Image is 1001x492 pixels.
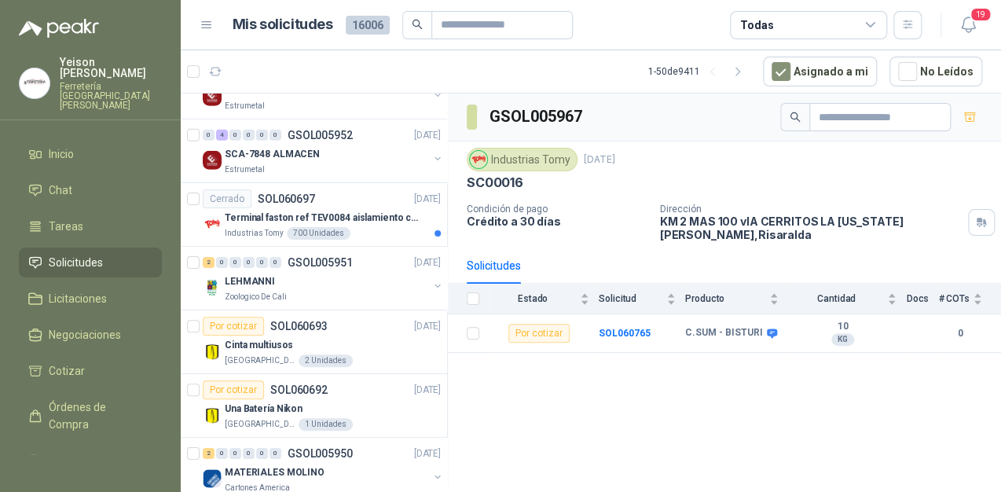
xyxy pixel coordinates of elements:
[60,57,162,79] p: Yeison [PERSON_NAME]
[19,356,162,386] a: Cotizar
[299,418,353,431] div: 1 Unidades
[790,112,801,123] span: search
[233,13,333,36] h1: Mis solicitudes
[269,130,281,141] div: 0
[216,257,228,268] div: 0
[599,284,685,314] th: Solicitud
[412,19,423,30] span: search
[19,175,162,205] a: Chat
[414,446,441,461] p: [DATE]
[889,57,982,86] button: No Leídos
[906,284,938,314] th: Docs
[270,321,328,332] p: SOL060693
[49,182,72,199] span: Chat
[19,139,162,169] a: Inicio
[203,448,214,459] div: 2
[225,147,320,162] p: SCA-7848 ALMACEN
[414,192,441,207] p: [DATE]
[60,82,162,110] p: Ferretería [GEOGRAPHIC_DATA][PERSON_NAME]
[19,392,162,439] a: Órdenes de Compra
[467,257,521,274] div: Solicitudes
[49,254,103,271] span: Solicitudes
[599,293,663,304] span: Solicitud
[938,284,1001,314] th: # COTs
[258,193,315,204] p: SOL060697
[225,354,295,367] p: [GEOGRAPHIC_DATA]
[788,321,896,333] b: 10
[467,215,647,228] p: Crédito a 30 días
[256,257,268,268] div: 0
[225,163,265,176] p: Estrumetal
[269,257,281,268] div: 0
[19,284,162,314] a: Licitaciones
[19,320,162,350] a: Negociaciones
[19,19,99,38] img: Logo peakr
[229,448,241,459] div: 0
[49,145,74,163] span: Inicio
[203,130,214,141] div: 0
[599,328,651,339] a: SOL060765
[203,380,264,399] div: Por cotizar
[203,87,222,106] img: Company Logo
[243,448,255,459] div: 0
[489,105,585,129] h3: GSOL005967
[225,227,284,240] p: Industrias Tomy
[229,257,241,268] div: 0
[225,274,275,289] p: LEHMANNI
[467,148,577,171] div: Industrias Tomy
[49,290,107,307] span: Licitaciones
[299,354,353,367] div: 2 Unidades
[256,130,268,141] div: 0
[225,291,287,303] p: Zoologico De Cali
[19,248,162,277] a: Solicitudes
[181,310,447,374] a: Por cotizarSOL060693[DATE] Company LogoCinta multiusos[GEOGRAPHIC_DATA]2 Unidades
[203,317,264,336] div: Por cotizar
[788,284,906,314] th: Cantidad
[19,211,162,241] a: Tareas
[288,448,353,459] p: GSOL005950
[660,204,962,215] p: Dirección
[19,446,162,475] a: Remisiones
[489,284,599,314] th: Estado
[414,319,441,334] p: [DATE]
[763,57,877,86] button: Asignado a mi
[216,448,228,459] div: 0
[489,293,577,304] span: Estado
[243,257,255,268] div: 0
[740,17,773,34] div: Todas
[470,151,487,168] img: Company Logo
[467,204,647,215] p: Condición de pago
[346,16,390,35] span: 16006
[203,126,444,176] a: 0 4 0 0 0 0 GSOL005952[DATE] Company LogoSCA-7848 ALMACENEstrumetal
[203,215,222,233] img: Company Logo
[648,59,750,84] div: 1 - 50 de 9411
[203,189,251,208] div: Cerrado
[256,448,268,459] div: 0
[216,130,228,141] div: 4
[938,293,970,304] span: # COTs
[270,384,328,395] p: SOL060692
[49,218,83,235] span: Tareas
[269,448,281,459] div: 0
[225,418,295,431] p: [GEOGRAPHIC_DATA]
[203,469,222,488] img: Company Logo
[508,324,570,343] div: Por cotizar
[660,215,962,241] p: KM 2 MAS 100 vIA CERRITOS LA [US_STATE] [PERSON_NAME] , Risaralda
[288,257,353,268] p: GSOL005951
[49,398,147,433] span: Órdenes de Compra
[788,293,884,304] span: Cantidad
[49,326,121,343] span: Negociaciones
[685,284,788,314] th: Producto
[225,338,293,353] p: Cinta multiusos
[288,130,353,141] p: GSOL005952
[181,183,447,247] a: CerradoSOL060697[DATE] Company LogoTerminal faston ref TEV0084 aislamiento completoIndustrias Tom...
[685,327,763,340] b: C.SUM - BISTURI
[938,326,982,341] b: 0
[203,278,222,297] img: Company Logo
[225,402,302,417] p: Una Batería Nikon
[414,383,441,398] p: [DATE]
[203,253,444,303] a: 2 0 0 0 0 0 GSOL005951[DATE] Company LogoLEHMANNIZoologico De Cali
[954,11,982,39] button: 19
[203,151,222,170] img: Company Logo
